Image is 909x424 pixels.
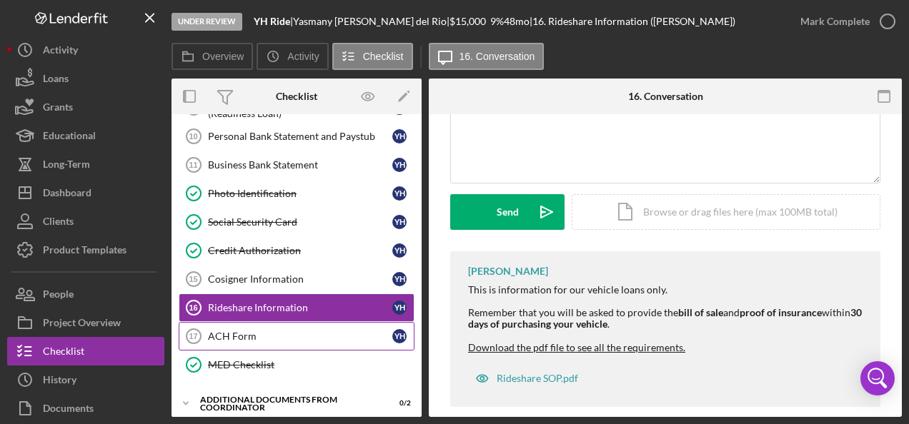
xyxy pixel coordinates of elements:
div: Project Overview [43,308,121,340]
a: 16Rideshare InformationYH [179,293,414,322]
div: Cosigner Information [208,273,392,285]
div: 48 mo [504,16,530,27]
div: Y H [392,272,407,286]
button: Dashboard [7,178,164,207]
strong: proof of insurance [740,306,822,318]
div: Send [497,194,519,230]
div: Photo Identification [208,188,392,199]
div: Product Templates [43,236,126,268]
div: | 16. Rideshare Information ([PERSON_NAME]) [530,16,735,27]
a: 15Cosigner InformationYH [179,265,414,293]
div: Remember that you will be asked to provide the and within . [468,307,866,330]
strong: 30 days of purchasing your vehicle [468,306,862,330]
tspan: 16 [189,303,197,312]
div: Yasmany [PERSON_NAME] del Rio | [293,16,449,27]
a: Credit AuthorizationYH [179,236,414,265]
div: Y H [392,186,407,201]
div: Social Security Card [208,216,392,228]
button: Documents [7,394,164,423]
div: History [43,365,76,398]
button: Project Overview [7,308,164,337]
button: Mark Complete [786,7,902,36]
div: Under Review [172,13,242,31]
div: Loans [43,64,69,96]
label: Overview [202,51,244,62]
div: Dashboard [43,178,91,211]
div: Long-Term [43,150,90,182]
a: 11Business Bank StatementYH [179,151,414,179]
button: Rideshare SOP.pdf [468,364,585,393]
b: YH Ride [254,15,290,27]
div: Checklist [43,337,84,369]
div: Rideshare SOP.pdf [497,373,578,384]
label: Activity [287,51,319,62]
div: Educational [43,121,96,153]
div: Credit Authorization [208,245,392,256]
a: 10Personal Bank Statement and PaystubYH [179,122,414,151]
button: Checklist [332,43,413,70]
button: Grants [7,93,164,121]
div: Y H [392,215,407,229]
div: Activity [43,36,78,68]
div: 16. Conversation [628,91,703,102]
button: Send [450,194,565,230]
button: Checklist [7,337,164,365]
div: Business Bank Statement [208,159,392,171]
div: Grants [43,93,73,125]
div: Rideshare Information [208,302,392,313]
div: Y H [392,129,407,143]
div: | [254,16,293,27]
button: Overview [172,43,253,70]
label: Checklist [363,51,404,62]
div: Mark Complete [800,7,870,36]
button: 16. Conversation [429,43,545,70]
div: 0 / 2 [385,399,411,408]
div: People [43,280,74,312]
div: Y H [392,301,407,315]
div: [PERSON_NAME] [468,266,548,277]
a: 17ACH FormYH [179,322,414,350]
div: Y H [392,243,407,258]
button: Product Templates [7,236,164,264]
div: Additional Documents from Coordinator [200,395,375,412]
tspan: 11 [189,161,197,169]
button: Activity [257,43,328,70]
div: Clients [43,207,74,239]
div: Open Intercom Messenger [860,361,895,395]
strong: bill of sale [678,306,723,318]
div: Y H [392,329,407,343]
div: ACH Form [208,330,392,342]
div: Checklist [276,91,317,102]
button: Long-Term [7,150,164,178]
button: People [7,280,164,308]
tspan: 10 [189,132,197,141]
span: $15,000 [449,15,486,27]
button: Loans [7,64,164,93]
a: MED Checklist [179,350,414,379]
div: This is information for our vehicle loans only. [468,284,866,296]
tspan: 17 [189,332,197,340]
label: 16. Conversation [460,51,535,62]
div: 9 % [490,16,504,27]
span: Download the pdf file to see all the requirements. [468,341,685,353]
a: Photo IdentificationYH [179,179,414,208]
button: History [7,365,164,394]
button: Activity [7,36,164,64]
button: Clients [7,207,164,236]
a: Social Security CardYH [179,208,414,236]
tspan: 15 [189,275,197,283]
div: Y H [392,158,407,172]
button: Educational [7,121,164,150]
